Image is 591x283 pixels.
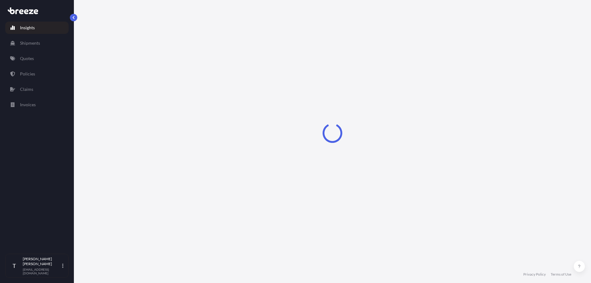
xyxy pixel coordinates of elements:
a: Insights [5,22,69,34]
p: [EMAIL_ADDRESS][DOMAIN_NAME] [23,268,61,275]
p: Shipments [20,40,40,46]
p: Insights [20,25,35,31]
a: Claims [5,83,69,95]
a: Shipments [5,37,69,49]
a: Terms of Use [551,272,571,277]
a: Privacy Policy [523,272,546,277]
p: Quotes [20,55,34,62]
a: Quotes [5,52,69,65]
a: Invoices [5,99,69,111]
p: Invoices [20,102,36,108]
a: Policies [5,68,69,80]
p: [PERSON_NAME] [PERSON_NAME] [23,257,61,266]
span: T [13,263,16,269]
p: Claims [20,86,33,92]
p: Policies [20,71,35,77]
